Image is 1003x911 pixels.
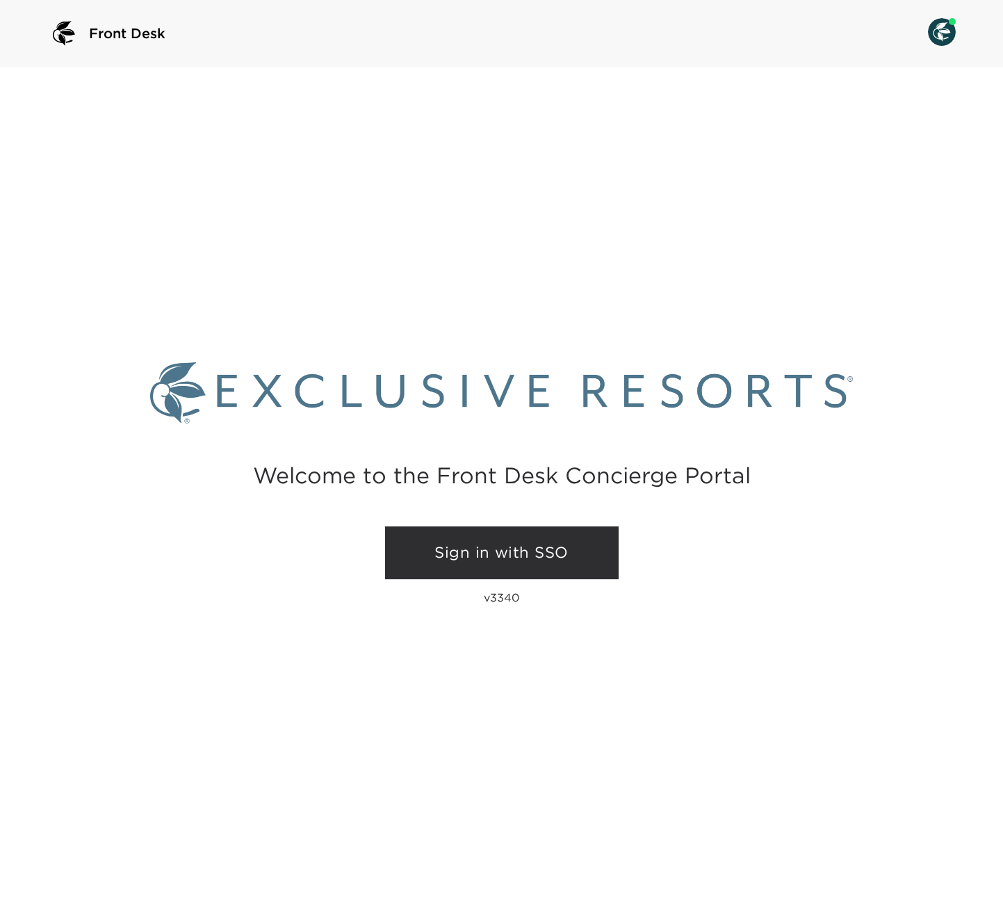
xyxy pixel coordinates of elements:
[47,17,81,50] img: logo
[89,24,165,43] span: Front Desk
[928,18,956,46] img: User
[150,362,852,424] img: Exclusive Resorts logo
[484,590,519,604] p: v3340
[253,465,751,486] h2: Welcome to the Front Desk Concierge Portal
[385,526,619,579] a: Sign in with SSO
